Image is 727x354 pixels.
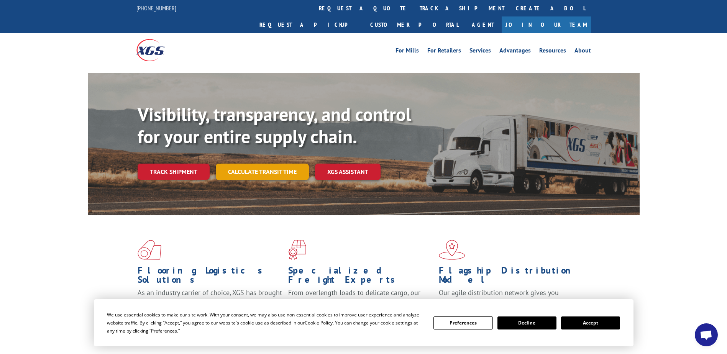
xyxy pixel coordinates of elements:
[433,316,492,329] button: Preferences
[138,102,411,148] b: Visibility, transparency, and control for your entire supply chain.
[499,48,531,56] a: Advantages
[439,240,465,260] img: xgs-icon-flagship-distribution-model-red
[107,311,424,335] div: We use essential cookies to make our site work. With your consent, we may also use non-essential ...
[427,48,461,56] a: For Retailers
[364,16,464,33] a: Customer Portal
[136,4,176,12] a: [PHONE_NUMBER]
[151,328,177,334] span: Preferences
[439,288,580,306] span: Our agile distribution network gives you nationwide inventory management on demand.
[502,16,591,33] a: Join Our Team
[288,240,306,260] img: xgs-icon-focused-on-flooring-red
[464,16,502,33] a: Agent
[439,266,584,288] h1: Flagship Distribution Model
[396,48,419,56] a: For Mills
[315,164,381,180] a: XGS ASSISTANT
[138,288,282,315] span: As an industry carrier of choice, XGS has brought innovation and dedication to flooring logistics...
[695,323,718,346] div: Open chat
[254,16,364,33] a: Request a pickup
[138,240,161,260] img: xgs-icon-total-supply-chain-intelligence-red
[469,48,491,56] a: Services
[138,164,210,180] a: Track shipment
[574,48,591,56] a: About
[305,320,333,326] span: Cookie Policy
[539,48,566,56] a: Resources
[94,299,633,346] div: Cookie Consent Prompt
[216,164,309,180] a: Calculate transit time
[138,266,282,288] h1: Flooring Logistics Solutions
[561,316,620,329] button: Accept
[288,288,433,322] p: From overlength loads to delicate cargo, our experienced staff knows the best way to move your fr...
[288,266,433,288] h1: Specialized Freight Experts
[497,316,556,329] button: Decline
